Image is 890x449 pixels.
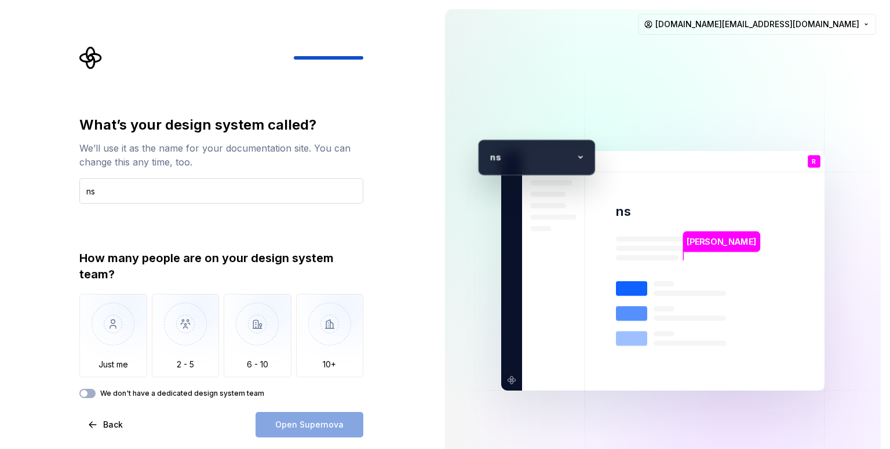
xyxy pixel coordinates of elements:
[79,46,103,69] svg: Supernova Logo
[79,412,133,437] button: Back
[484,150,495,164] p: n
[687,235,756,248] p: [PERSON_NAME]
[79,116,363,134] div: What’s your design system called?
[496,150,572,164] p: s
[639,14,876,35] button: [DOMAIN_NAME][EMAIL_ADDRESS][DOMAIN_NAME]
[103,419,123,430] span: Back
[79,141,363,169] div: We’ll use it as the name for your documentation site. You can change this any time, too.
[100,389,264,398] label: We don't have a dedicated design system team
[655,19,859,30] span: [DOMAIN_NAME][EMAIL_ADDRESS][DOMAIN_NAME]
[79,250,363,282] div: How many people are on your design system team?
[812,159,816,165] p: R
[616,203,631,220] p: ns
[79,178,363,204] input: Design system name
